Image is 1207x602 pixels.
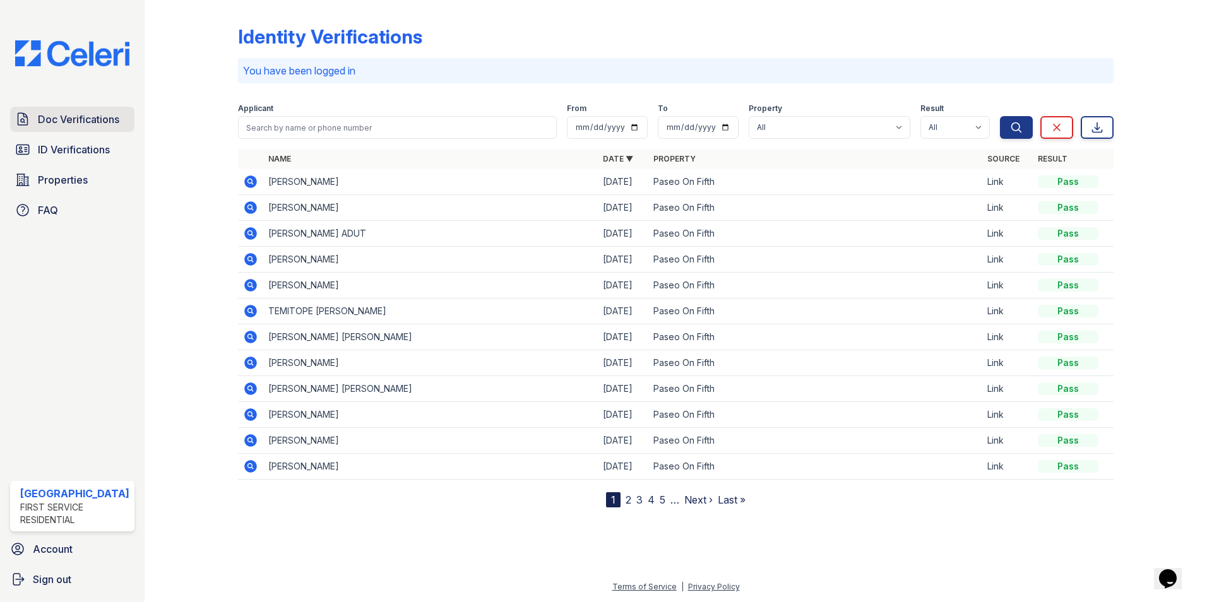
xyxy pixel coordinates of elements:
[263,247,598,273] td: [PERSON_NAME]
[1038,253,1098,266] div: Pass
[567,103,586,114] label: From
[648,169,983,195] td: Paseo On Fifth
[598,324,648,350] td: [DATE]
[10,137,134,162] a: ID Verifications
[598,169,648,195] td: [DATE]
[5,567,140,592] a: Sign out
[1038,434,1098,447] div: Pass
[598,428,648,454] td: [DATE]
[1154,552,1194,589] iframe: chat widget
[263,454,598,480] td: [PERSON_NAME]
[982,428,1033,454] td: Link
[263,273,598,298] td: [PERSON_NAME]
[1038,331,1098,343] div: Pass
[33,572,71,587] span: Sign out
[648,402,983,428] td: Paseo On Fifth
[626,493,631,506] a: 2
[1038,201,1098,214] div: Pass
[648,376,983,402] td: Paseo On Fifth
[20,501,129,526] div: First Service Residential
[982,195,1033,221] td: Link
[636,493,643,506] a: 3
[987,154,1020,163] a: Source
[238,103,273,114] label: Applicant
[648,221,983,247] td: Paseo On Fifth
[598,376,648,402] td: [DATE]
[653,154,696,163] a: Property
[982,169,1033,195] td: Link
[658,103,668,114] label: To
[982,221,1033,247] td: Link
[1038,460,1098,473] div: Pass
[33,541,73,557] span: Account
[38,142,110,157] span: ID Verifications
[612,582,677,591] a: Terms of Service
[920,103,944,114] label: Result
[648,428,983,454] td: Paseo On Fifth
[1038,279,1098,292] div: Pass
[263,195,598,221] td: [PERSON_NAME]
[688,582,740,591] a: Privacy Policy
[5,40,140,66] img: CE_Logo_Blue-a8612792a0a2168367f1c8372b55b34899dd931a85d93a1a3d3e32e68fde9ad4.png
[648,493,655,506] a: 4
[263,376,598,402] td: [PERSON_NAME] [PERSON_NAME]
[598,402,648,428] td: [DATE]
[648,298,983,324] td: Paseo On Fifth
[648,350,983,376] td: Paseo On Fifth
[20,486,129,501] div: [GEOGRAPHIC_DATA]
[648,324,983,350] td: Paseo On Fifth
[1038,408,1098,421] div: Pass
[263,298,598,324] td: TEMITOPE [PERSON_NAME]
[263,221,598,247] td: [PERSON_NAME] ADUT
[10,198,134,223] a: FAQ
[718,493,746,506] a: Last »
[268,154,291,163] a: Name
[1038,382,1098,395] div: Pass
[598,247,648,273] td: [DATE]
[982,247,1033,273] td: Link
[648,247,983,273] td: Paseo On Fifth
[263,169,598,195] td: [PERSON_NAME]
[38,172,88,187] span: Properties
[1038,154,1067,163] a: Result
[1038,175,1098,188] div: Pass
[648,454,983,480] td: Paseo On Fifth
[263,324,598,350] td: [PERSON_NAME] [PERSON_NAME]
[598,298,648,324] td: [DATE]
[606,492,621,507] div: 1
[982,350,1033,376] td: Link
[263,350,598,376] td: [PERSON_NAME]
[684,493,713,506] a: Next ›
[670,492,679,507] span: …
[749,103,782,114] label: Property
[38,112,119,127] span: Doc Verifications
[648,273,983,298] td: Paseo On Fifth
[598,454,648,480] td: [DATE]
[681,582,684,591] div: |
[1038,227,1098,240] div: Pass
[1038,305,1098,317] div: Pass
[982,298,1033,324] td: Link
[598,350,648,376] td: [DATE]
[982,454,1033,480] td: Link
[238,25,422,48] div: Identity Verifications
[982,376,1033,402] td: Link
[10,107,134,132] a: Doc Verifications
[238,116,557,139] input: Search by name or phone number
[243,63,1109,78] p: You have been logged in
[1038,357,1098,369] div: Pass
[982,402,1033,428] td: Link
[648,195,983,221] td: Paseo On Fifth
[982,324,1033,350] td: Link
[660,493,665,506] a: 5
[598,221,648,247] td: [DATE]
[603,154,633,163] a: Date ▼
[598,195,648,221] td: [DATE]
[263,402,598,428] td: [PERSON_NAME]
[5,536,140,562] a: Account
[982,273,1033,298] td: Link
[10,167,134,192] a: Properties
[263,428,598,454] td: [PERSON_NAME]
[38,203,58,218] span: FAQ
